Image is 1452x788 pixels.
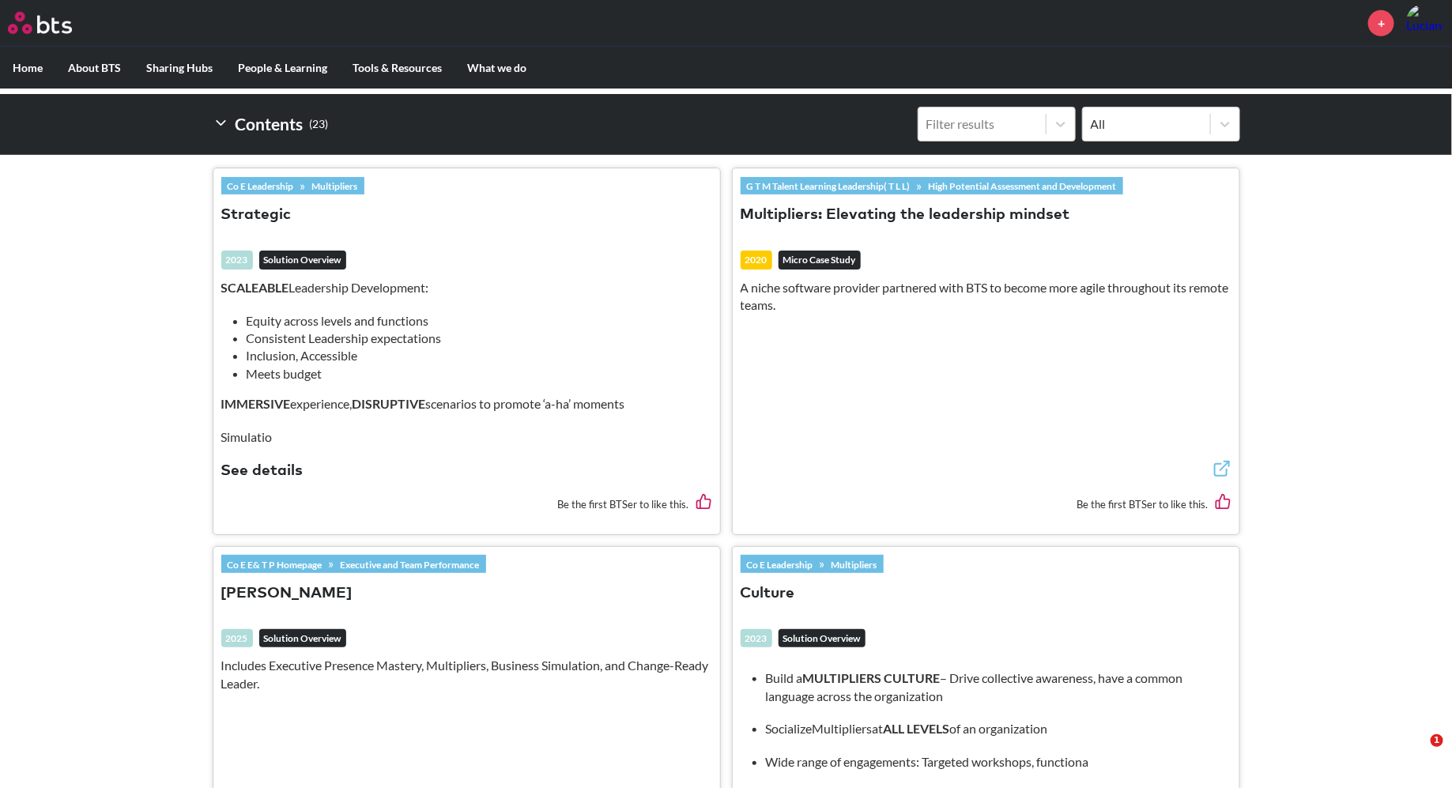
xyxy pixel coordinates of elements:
[8,12,101,34] a: Go home
[766,669,1219,705] p: Build a – Drive collective awareness, have a common language across the organization
[741,251,772,270] div: 2020
[221,205,292,226] button: Strategic
[310,114,329,135] small: ( 23 )
[1406,4,1444,42] img: Luciana de Camargo Pereira
[741,555,884,572] div: »
[221,657,712,692] p: Includes Executive Presence Mastery, Multipliers, Business Simulation, and Change-Ready Leader.
[134,47,225,89] label: Sharing Hubs
[1213,459,1231,482] a: External link
[766,753,1219,771] p: Wide range of engagements: Targeted workshops, functiona
[221,555,486,572] div: »
[259,629,346,648] em: Solution Overview
[221,396,291,411] strong: IMMERSIVE
[334,556,486,573] a: Executive and Team Performance
[741,583,795,605] button: Culture
[1406,4,1444,42] a: Profile
[247,330,700,347] li: Consistent Leadership expectations
[922,177,1123,194] a: High Potential Assessment and Development
[741,629,772,648] div: 2023
[741,556,820,573] a: Co E Leadership
[221,461,304,482] button: See details
[221,583,353,605] button: [PERSON_NAME]
[221,177,364,194] div: »
[221,428,712,446] p: Simulatio
[825,556,884,573] a: Multipliers
[221,280,289,295] strong: SCALEABLE
[55,47,134,89] label: About BTS
[221,556,329,573] a: Co E E& T P Homepage
[221,279,712,296] p: Leadership Development:
[221,629,253,648] div: 2025
[306,177,364,194] a: Multipliers
[221,177,300,194] a: Co E Leadership
[884,670,941,685] strong: CULTURE
[225,47,340,89] label: People & Learning
[353,396,426,411] strong: DISRUPTIVE
[741,177,917,194] a: G T M Talent Learning Leadership( T L L)
[741,279,1231,315] p: A niche software provider partnered with BTS to become more agile throughout its remote teams.
[766,720,1219,737] p: Socialize at of an organization
[884,721,950,736] strong: ALL LEVELS
[803,670,882,685] strong: MULTIPLIERS
[247,347,700,364] li: Inclusion, Accessible
[1431,734,1443,747] span: 1
[813,721,873,736] em: Multipliers
[213,107,329,141] h2: Contents
[454,47,539,89] label: What we do
[741,482,1231,526] div: Be the first BTSer to like this.
[741,205,1070,226] button: Multipliers: Elevating the leadership mindset
[8,12,72,34] img: BTS Logo
[926,115,1038,133] div: Filter results
[1398,734,1436,772] iframe: Intercom live chat
[340,47,454,89] label: Tools & Resources
[247,365,700,383] li: Meets budget
[221,395,712,413] p: experience, scenarios to promote ‘a-ha’ moments
[741,177,1123,194] div: »
[779,251,861,270] em: Micro Case Study
[247,312,700,330] li: Equity across levels and functions
[1368,10,1394,36] a: +
[1091,115,1202,133] div: All
[779,629,866,648] em: Solution Overview
[259,251,346,270] em: Solution Overview
[221,482,712,526] div: Be the first BTSer to like this.
[221,251,253,270] div: 2023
